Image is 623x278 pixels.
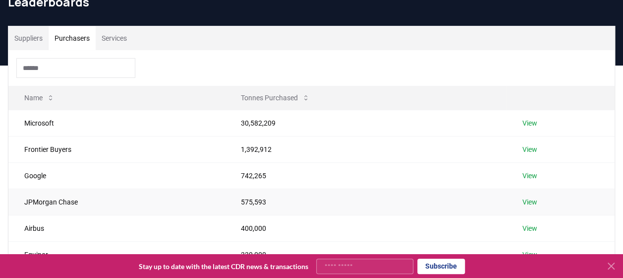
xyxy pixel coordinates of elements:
td: 742,265 [225,162,507,189]
a: View [522,223,537,233]
a: View [522,171,537,181]
a: View [522,118,537,128]
td: Equinor [8,241,225,268]
button: Purchasers [49,26,96,50]
td: JPMorgan Chase [8,189,225,215]
button: Suppliers [8,26,49,50]
button: Tonnes Purchased [233,88,318,108]
td: 575,593 [225,189,507,215]
td: 400,000 [225,215,507,241]
button: Services [96,26,133,50]
a: View [522,144,537,154]
td: Frontier Buyers [8,136,225,162]
button: Name [16,88,62,108]
td: 1,392,912 [225,136,507,162]
td: 30,582,209 [225,110,507,136]
a: View [522,250,537,260]
a: View [522,197,537,207]
td: Google [8,162,225,189]
td: 330,000 [225,241,507,268]
td: Airbus [8,215,225,241]
td: Microsoft [8,110,225,136]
